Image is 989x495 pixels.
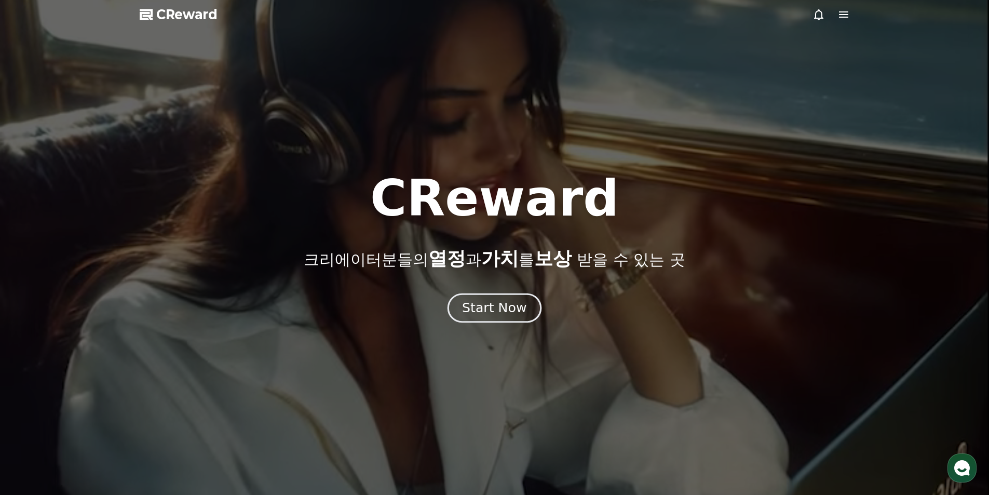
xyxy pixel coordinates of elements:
[140,6,218,23] a: CReward
[450,304,539,314] a: Start Now
[304,248,685,269] p: 크리에이터분들의 과 를 받을 수 있는 곳
[428,248,466,269] span: 열정
[69,329,134,355] a: 대화
[134,329,199,355] a: 설정
[156,6,218,23] span: CReward
[481,248,519,269] span: 가치
[3,329,69,355] a: 홈
[462,299,526,317] div: Start Now
[33,345,39,353] span: 홈
[534,248,572,269] span: 보상
[370,173,619,223] h1: CReward
[95,345,107,354] span: 대화
[160,345,173,353] span: 설정
[448,293,541,323] button: Start Now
